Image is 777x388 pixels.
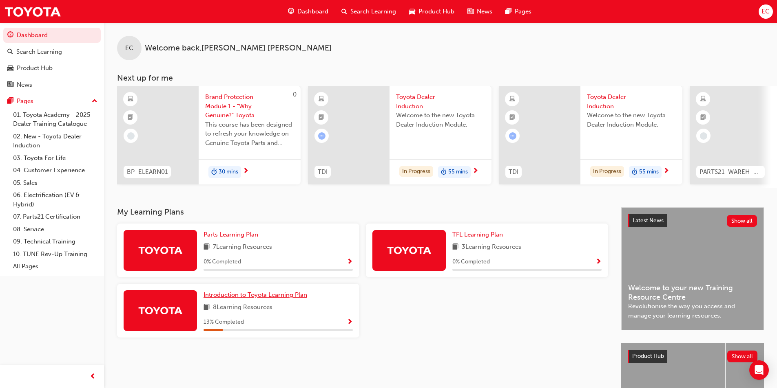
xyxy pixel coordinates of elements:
span: booktick-icon [319,112,324,123]
span: Toyota Dealer Induction [587,92,676,111]
a: 01. Toyota Academy - 2025 Dealer Training Catalogue [10,109,101,130]
span: search-icon [341,7,347,17]
span: TFL Learning Plan [452,231,503,238]
span: Toyota Dealer Induction [396,92,485,111]
div: Product Hub [17,64,53,73]
a: Product Hub [3,61,101,76]
span: learningResourceType_ELEARNING-icon [128,94,133,105]
span: duration-icon [632,167,638,178]
a: 03. Toyota For Life [10,152,101,164]
div: In Progress [399,166,433,177]
span: Dashboard [297,7,328,16]
a: Introduction to Toyota Learning Plan [204,290,310,300]
a: TFL Learning Plan [452,230,506,239]
img: Trak [138,243,183,257]
span: up-icon [92,96,97,107]
span: learningResourceType_ELEARNING-icon [700,94,706,105]
button: Show Progress [595,257,602,267]
span: BP_ELEARN01 [127,167,168,177]
a: pages-iconPages [499,3,538,20]
a: 10. TUNE Rev-Up Training [10,248,101,261]
span: Show Progress [347,319,353,326]
span: duration-icon [211,167,217,178]
a: 09. Technical Training [10,235,101,248]
span: Parts Learning Plan [204,231,258,238]
span: 3 Learning Resources [462,242,521,252]
span: Welcome to the new Toyota Dealer Induction Module. [396,111,485,129]
span: EC [762,7,770,16]
a: News [3,77,101,92]
span: learningResourceType_ELEARNING-icon [509,94,515,105]
h3: My Learning Plans [117,207,608,217]
a: 04. Customer Experience [10,164,101,177]
a: Dashboard [3,28,101,43]
a: TDIToyota Dealer InductionWelcome to the new Toyota Dealer Induction Module.In Progressduration-i... [308,86,491,184]
h3: Next up for me [104,73,777,83]
div: News [17,80,32,90]
span: 8 Learning Resources [213,303,272,313]
span: Show Progress [595,259,602,266]
button: Pages [3,94,101,109]
button: Show Progress [347,317,353,327]
a: All Pages [10,260,101,273]
button: Show all [727,215,757,227]
a: TDIToyota Dealer InductionWelcome to the new Toyota Dealer Induction Module.In Progressduration-i... [499,86,682,184]
a: 05. Sales [10,177,101,189]
span: car-icon [7,65,13,72]
span: next-icon [472,168,478,175]
button: Show all [727,351,758,362]
div: Search Learning [16,47,62,57]
span: News [477,7,492,16]
div: Pages [17,96,33,106]
a: 06. Electrification (EV & Hybrid) [10,189,101,210]
span: pages-icon [505,7,511,17]
span: 30 mins [219,167,238,177]
span: Latest News [633,217,664,224]
span: EC [125,44,133,53]
span: Search Learning [350,7,396,16]
span: Show Progress [347,259,353,266]
span: guage-icon [288,7,294,17]
span: TDI [509,167,518,177]
span: next-icon [663,168,669,175]
span: 0 % Completed [204,257,241,267]
span: TDI [318,167,328,177]
span: Welcome to your new Training Resource Centre [628,283,757,302]
span: 0 [293,91,297,98]
a: search-iconSearch Learning [335,3,403,20]
span: news-icon [467,7,474,17]
span: prev-icon [90,372,96,382]
span: learningRecordVerb_ATTEMPT-icon [318,132,325,140]
span: next-icon [243,168,249,175]
button: Show Progress [347,257,353,267]
div: In Progress [590,166,624,177]
span: book-icon [452,242,458,252]
span: booktick-icon [700,112,706,123]
a: 07. Parts21 Certification [10,210,101,223]
a: Trak [4,2,61,21]
a: Latest NewsShow allWelcome to your new Training Resource CentreRevolutionise the way you access a... [621,207,764,330]
span: Welcome to the new Toyota Dealer Induction Module. [587,111,676,129]
span: Brand Protection Module 1 - "Why Genuine?" Toyota Genuine Parts and Accessories [205,92,294,120]
span: booktick-icon [128,112,133,123]
span: Revolutionise the way you access and manage your learning resources. [628,302,757,320]
div: Open Intercom Messenger [749,360,769,380]
span: 0 % Completed [452,257,490,267]
a: Latest NewsShow all [628,214,757,227]
span: Introduction to Toyota Learning Plan [204,291,307,298]
img: Trak [138,303,183,318]
a: guage-iconDashboard [281,3,335,20]
span: learningRecordVerb_ATTEMPT-icon [509,132,516,140]
span: This course has been designed to refresh your knowledge on Genuine Toyota Parts and Accessories s... [205,120,294,148]
span: learningRecordVerb_NONE-icon [700,132,707,140]
span: pages-icon [7,98,13,105]
span: search-icon [7,48,13,56]
span: booktick-icon [509,112,515,123]
span: guage-icon [7,32,13,39]
span: 7 Learning Resources [213,242,272,252]
span: Pages [515,7,531,16]
span: 13 % Completed [204,318,244,327]
span: book-icon [204,303,210,313]
a: Search Learning [3,44,101,59]
span: Product Hub [632,353,664,360]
